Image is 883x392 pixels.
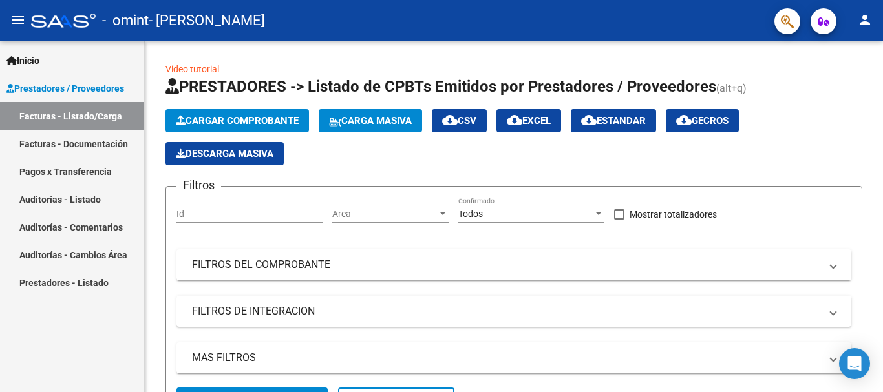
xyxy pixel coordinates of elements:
[581,115,646,127] span: Estandar
[676,112,692,128] mat-icon: cloud_download
[329,115,412,127] span: Carga Masiva
[630,207,717,222] span: Mostrar totalizadores
[192,351,820,365] mat-panel-title: MAS FILTROS
[581,112,597,128] mat-icon: cloud_download
[442,112,458,128] mat-icon: cloud_download
[666,109,739,132] button: Gecros
[6,81,124,96] span: Prestadores / Proveedores
[176,342,851,373] mat-expansion-panel-header: MAS FILTROS
[676,115,729,127] span: Gecros
[857,12,873,28] mat-icon: person
[192,304,820,318] mat-panel-title: FILTROS DE INTEGRACION
[507,112,522,128] mat-icon: cloud_download
[165,142,284,165] app-download-masive: Descarga masiva de comprobantes (adjuntos)
[165,77,716,96] span: PRESTADORES -> Listado de CPBTs Emitidos por Prestadores / Proveedores
[10,12,26,28] mat-icon: menu
[432,109,487,132] button: CSV
[839,348,870,379] div: Open Intercom Messenger
[165,109,309,132] button: Cargar Comprobante
[149,6,265,35] span: - [PERSON_NAME]
[192,258,820,272] mat-panel-title: FILTROS DEL COMPROBANTE
[165,142,284,165] button: Descarga Masiva
[319,109,422,132] button: Carga Masiva
[571,109,656,132] button: Estandar
[165,64,219,74] a: Video tutorial
[176,176,221,194] h3: Filtros
[6,54,39,68] span: Inicio
[507,115,551,127] span: EXCEL
[176,115,299,127] span: Cargar Comprobante
[176,296,851,327] mat-expansion-panel-header: FILTROS DE INTEGRACION
[176,249,851,280] mat-expansion-panel-header: FILTROS DEL COMPROBANTE
[458,209,483,219] span: Todos
[102,6,149,35] span: - omint
[332,209,437,220] span: Area
[176,148,273,160] span: Descarga Masiva
[442,115,476,127] span: CSV
[496,109,561,132] button: EXCEL
[716,82,747,94] span: (alt+q)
